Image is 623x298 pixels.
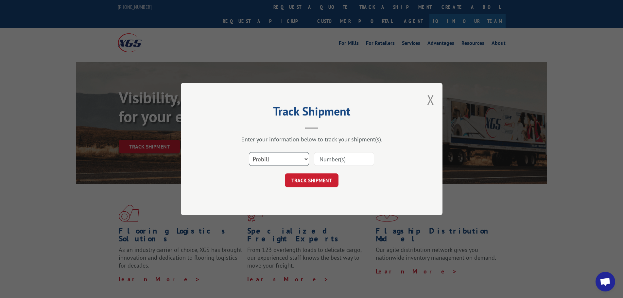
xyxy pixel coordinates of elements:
button: Close modal [427,91,434,108]
h2: Track Shipment [214,107,410,119]
div: Open chat [596,272,615,291]
input: Number(s) [314,152,374,166]
button: TRACK SHIPMENT [285,173,338,187]
div: Enter your information below to track your shipment(s). [214,135,410,143]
